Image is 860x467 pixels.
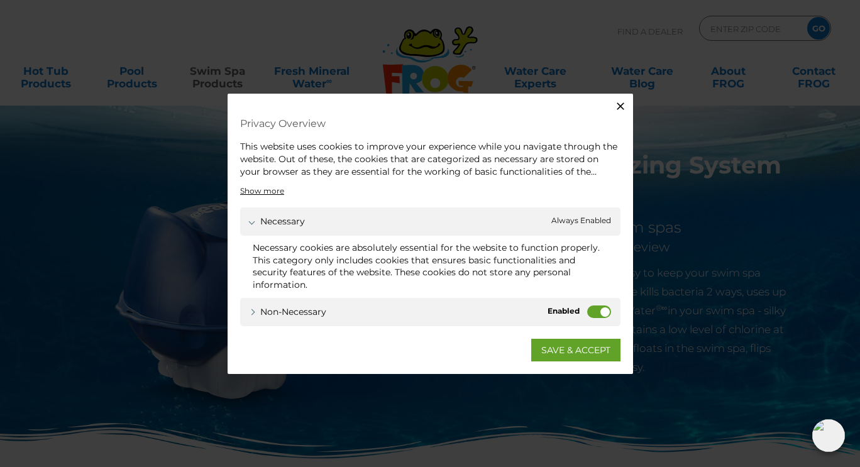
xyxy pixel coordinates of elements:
h4: Privacy Overview [240,113,620,135]
a: Show more [240,185,284,197]
a: Non-necessary [250,305,326,318]
div: This website uses cookies to improve your experience while you navigate through the website. Out ... [240,141,620,178]
span: Always Enabled [551,215,611,228]
div: Necessary cookies are absolutely essential for the website to function properly. This category on... [253,242,608,291]
img: openIcon [812,419,845,452]
a: Necessary [250,215,305,228]
a: SAVE & ACCEPT [531,338,620,361]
